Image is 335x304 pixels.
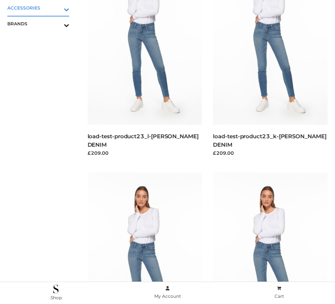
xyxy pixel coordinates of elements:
span: My Account [154,293,181,299]
a: My Account [112,284,224,301]
div: £209.00 [213,149,328,157]
span: BRANDS [7,19,69,28]
img: .Shop [53,285,59,293]
button: Toggle Submenu [44,16,69,32]
span: Cart [275,293,284,299]
div: £209.00 [88,149,202,157]
a: BRANDSToggle Submenu [7,16,69,32]
span: .Shop [49,295,62,300]
a: load-test-product23_l-[PERSON_NAME] DENIM [88,133,199,148]
span: ACCESSORIES [7,4,69,12]
a: load-test-product23_k-[PERSON_NAME] DENIM [213,133,326,148]
a: Cart [223,284,335,301]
